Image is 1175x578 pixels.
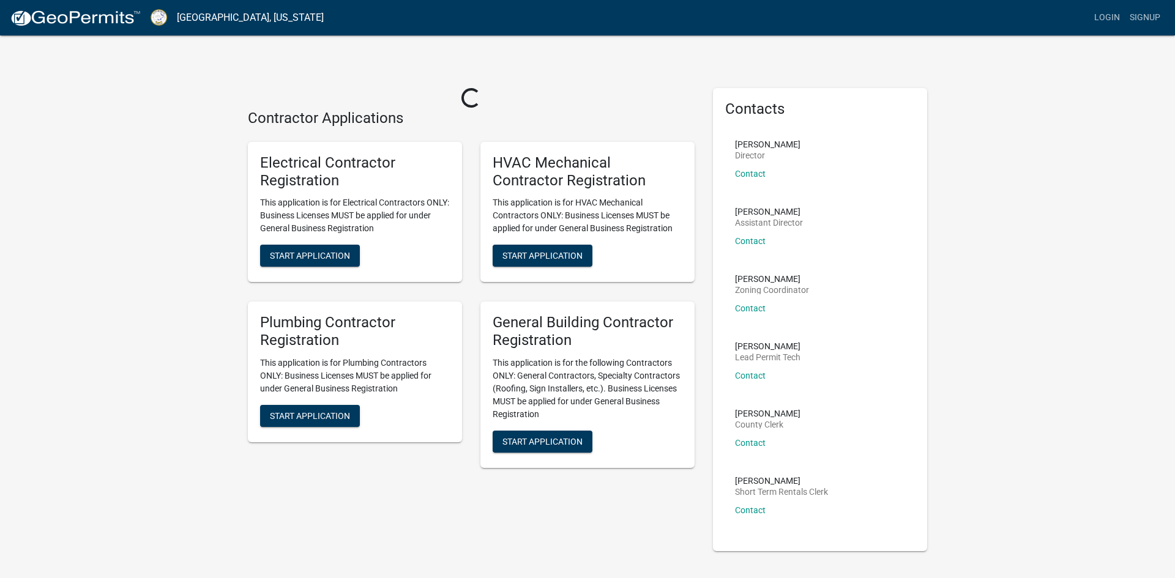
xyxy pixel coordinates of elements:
[735,342,800,350] p: [PERSON_NAME]
[735,207,803,216] p: [PERSON_NAME]
[735,218,803,227] p: Assistant Director
[493,196,682,235] p: This application is for HVAC Mechanical Contractors ONLY: Business Licenses MUST be applied for u...
[1125,6,1165,29] a: Signup
[735,140,800,149] p: [PERSON_NAME]
[735,303,766,313] a: Contact
[735,487,828,496] p: Short Term Rentals Clerk
[735,476,828,485] p: [PERSON_NAME]
[260,405,360,427] button: Start Application
[493,357,682,421] p: This application is for the following Contractors ONLY: General Contractors, Specialty Contractor...
[260,357,450,395] p: This application is for Plumbing Contractors ONLY: Business Licenses MUST be applied for under Ge...
[735,371,766,380] a: Contact
[725,100,915,118] h5: Contacts
[260,196,450,235] p: This application is for Electrical Contractors ONLY: Business Licenses MUST be applied for under ...
[177,7,324,28] a: [GEOGRAPHIC_DATA], [US_STATE]
[493,431,592,453] button: Start Application
[270,410,350,420] span: Start Application
[493,314,682,349] h5: General Building Contractor Registration
[735,286,809,294] p: Zoning Coordinator
[502,436,583,446] span: Start Application
[151,9,167,26] img: Putnam County, Georgia
[260,245,360,267] button: Start Application
[260,314,450,349] h5: Plumbing Contractor Registration
[735,438,766,448] a: Contact
[270,251,350,261] span: Start Application
[1089,6,1125,29] a: Login
[735,420,800,429] p: County Clerk
[735,236,766,246] a: Contact
[260,154,450,190] h5: Electrical Contractor Registration
[502,251,583,261] span: Start Application
[493,154,682,190] h5: HVAC Mechanical Contractor Registration
[493,245,592,267] button: Start Application
[735,151,800,160] p: Director
[735,353,800,361] p: Lead Permit Tech
[735,275,809,283] p: [PERSON_NAME]
[248,109,695,127] h4: Contractor Applications
[248,109,695,478] wm-workflow-list-section: Contractor Applications
[735,409,800,418] p: [PERSON_NAME]
[735,505,766,515] a: Contact
[735,169,766,179] a: Contact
